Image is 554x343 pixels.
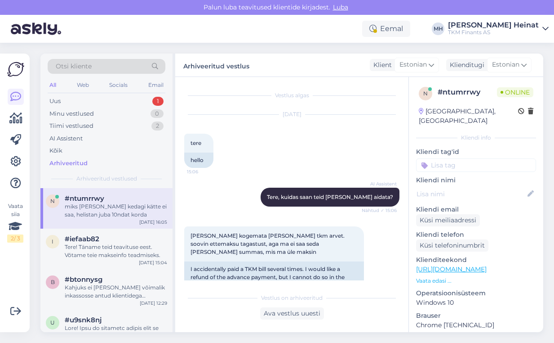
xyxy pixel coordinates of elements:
[65,316,102,324] span: #u9snk8nj
[151,109,164,118] div: 0
[65,243,167,259] div: Tere! Täname teid teavituse eest. Võtame teie makseinfo teadmiseks.
[267,194,393,200] span: Tere, kuidas saan teid [PERSON_NAME] aidata?
[48,79,58,91] div: All
[49,109,94,118] div: Minu vestlused
[50,198,55,204] span: n
[362,207,397,214] span: Nähtud ✓ 15:06
[419,107,518,126] div: [GEOGRAPHIC_DATA], [GEOGRAPHIC_DATA]
[7,202,23,243] div: Vaata siia
[416,289,536,298] p: Operatsioonisüsteem
[416,230,536,239] p: Kliendi telefon
[416,134,536,142] div: Kliendi info
[184,262,364,293] div: I accidentally paid a TKM bill several times. I would like a refund of the advance payment, but I...
[65,203,167,219] div: miks [PERSON_NAME] kedagi kätte ei saa, helistan juba 10ndat korda
[146,79,165,91] div: Email
[492,60,519,70] span: Estonian
[65,284,167,300] div: Kahjuks ei [PERSON_NAME] võimalik inkassosse antud klientidega kokkuleppeid sõlmida. Tagamaks, et...
[107,79,129,91] div: Socials
[432,23,444,35] div: MH
[438,87,497,98] div: # ntumrrwy
[184,110,399,118] div: [DATE]
[75,79,91,91] div: Web
[448,22,539,29] div: [PERSON_NAME] Heinat
[370,60,392,70] div: Klient
[184,153,213,168] div: hello
[399,60,427,70] span: Estonian
[7,61,24,78] img: Askly Logo
[416,265,487,273] a: [URL][DOMAIN_NAME]
[65,235,99,243] span: #iefaab82
[151,122,164,131] div: 2
[65,324,167,340] div: Lore! Ipsu do sitametc adipis elit se doeiu tempo incididu utlaboreetdol, mag aliquae adminim ven...
[140,300,167,307] div: [DATE] 12:29
[56,62,92,71] span: Otsi kliente
[416,320,536,330] p: Chrome [TECHNICAL_ID]
[417,189,526,199] input: Lisa nimi
[261,294,323,302] span: Vestlus on arhiveeritud
[52,238,53,245] span: i
[416,298,536,307] p: Windows 10
[50,319,55,326] span: u
[497,87,533,97] span: Online
[139,259,167,266] div: [DATE] 15:04
[49,146,62,155] div: Kõik
[49,97,61,106] div: Uus
[448,29,539,36] div: TKM Finants AS
[416,277,536,285] p: Vaata edasi ...
[183,59,249,71] label: Arhiveeritud vestlus
[416,205,536,214] p: Kliendi email
[152,97,164,106] div: 1
[49,122,93,131] div: Tiimi vestlused
[187,168,221,175] span: 15:06
[65,194,104,203] span: #ntumrrwy
[330,3,351,11] span: Luba
[51,279,55,285] span: b
[191,232,346,255] span: [PERSON_NAME] kogemata [PERSON_NAME] tkm arvet. soovin ettemaksu tagastust, aga ma ei saa seda [P...
[139,219,167,226] div: [DATE] 16:05
[7,235,23,243] div: 2 / 3
[448,22,549,36] a: [PERSON_NAME] HeinatTKM Finants AS
[416,255,536,265] p: Klienditeekond
[362,21,410,37] div: Eemal
[76,175,137,183] span: Arhiveeritud vestlused
[416,214,480,226] div: Küsi meiliaadressi
[65,275,102,284] span: #btonnysg
[191,140,201,146] span: tere
[260,307,324,320] div: Ava vestlus uuesti
[416,311,536,320] p: Brauser
[49,134,83,143] div: AI Assistent
[446,60,484,70] div: Klienditugi
[416,158,536,172] input: Lisa tag
[184,91,399,99] div: Vestlus algas
[423,90,428,97] span: n
[49,159,88,168] div: Arhiveeritud
[416,176,536,185] p: Kliendi nimi
[416,239,488,252] div: Küsi telefoninumbrit
[416,147,536,157] p: Kliendi tag'id
[363,181,397,187] span: AI Assistent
